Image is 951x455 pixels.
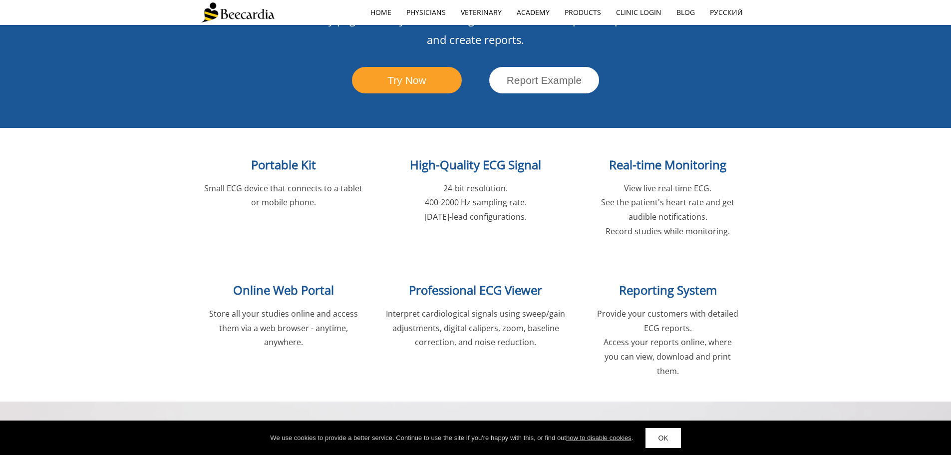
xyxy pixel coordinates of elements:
span: Small ECG device that connects to a tablet or mobile phone. [204,183,362,208]
span: Online Web Portal [233,282,334,298]
span: Try Now [387,74,426,86]
span: View live real-time ECG. [624,183,711,194]
img: Beecardia [201,2,275,22]
a: Try Now [352,67,462,93]
a: Report Example [489,67,599,93]
span: Report Example [507,74,582,86]
a: Blog [669,1,702,24]
a: Physicians [399,1,453,24]
span: 400-2000 Hz sampling rate. [425,197,527,208]
span: Portable Kit [251,156,316,173]
a: Academy [509,1,557,24]
a: how to disable cookies [566,434,632,442]
span: 24-bit resolution. [443,183,508,194]
a: Products [557,1,609,24]
span: Professional ECG Viewer [409,282,542,298]
span: Real-time Monitoring [609,156,726,173]
a: OK [645,428,680,448]
span: Reporting System [619,282,717,298]
span: Record studies while monitoring. [606,226,730,237]
span: See the patient's heart rate and get audible notifications. [601,197,734,222]
span: Store all your studies online and access them via a web browser - anytime, anywhere. [209,308,358,348]
span: High-Quality ECG Signal [410,156,541,173]
a: home [363,1,399,24]
span: Provide your customers with detailed ECG reports. [597,308,738,334]
span: View a demo of a study page where you can change the zoom and amplitude, perform measurements and... [216,12,735,47]
a: Veterinary [453,1,509,24]
div: We use cookies to provide a better service. Continue to use the site If you're happy with this, o... [270,433,633,443]
a: Русский [702,1,750,24]
span: [DATE]-lead configurations. [424,211,527,222]
a: Clinic Login [609,1,669,24]
span: Interpret cardiological signals using sweep/gain adjustments, digital calipers, zoom, baseline co... [386,308,565,348]
span: Access your reports online, where you can view, download and print them. [604,337,732,377]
